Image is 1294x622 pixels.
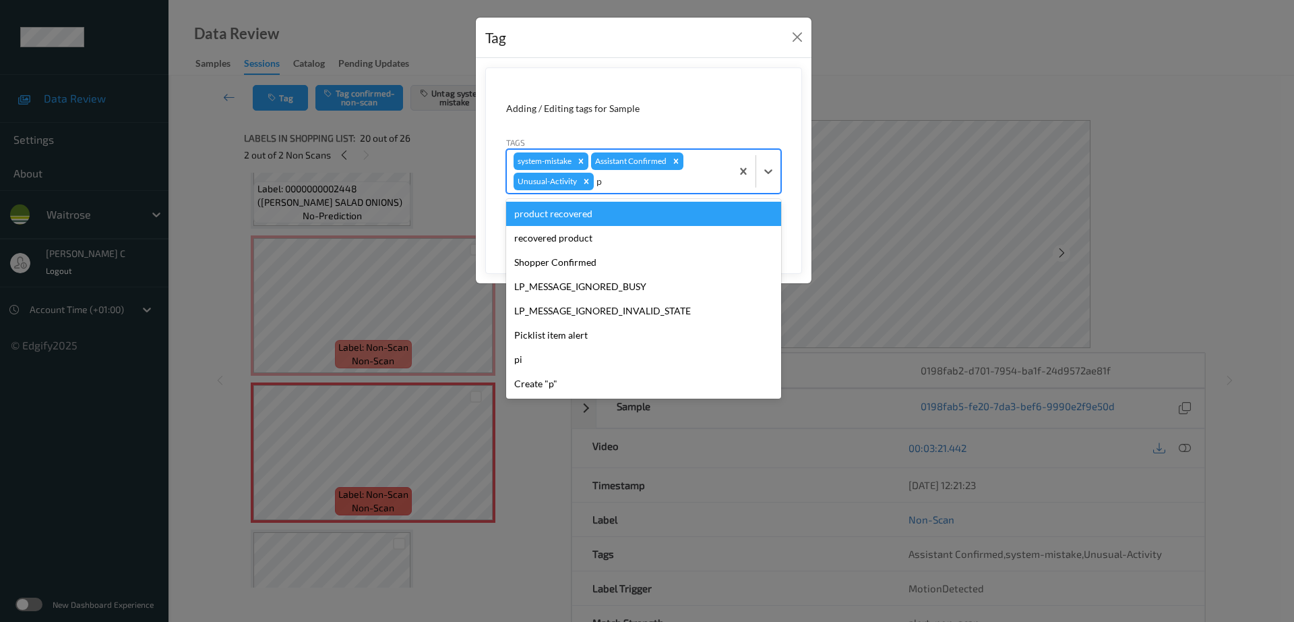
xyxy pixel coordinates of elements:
div: Remove system-mistake [574,152,588,170]
div: product recovered [506,202,781,226]
div: Adding / Editing tags for Sample [506,102,781,115]
button: Close [788,28,807,47]
div: Tag [485,27,506,49]
div: pi [506,347,781,372]
div: Picklist item alert [506,323,781,347]
div: Unusual-Activity [514,173,579,190]
div: Shopper Confirmed [506,250,781,275]
div: Assistant Confirmed [591,152,669,170]
div: recovered product [506,226,781,250]
div: system-mistake [514,152,574,170]
div: LP_MESSAGE_IGNORED_BUSY [506,275,781,299]
div: LP_MESSAGE_IGNORED_INVALID_STATE [506,299,781,323]
div: Remove Unusual-Activity [579,173,594,190]
div: Remove Assistant Confirmed [669,152,683,170]
div: Create "p" [506,372,781,396]
label: Tags [506,136,525,148]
